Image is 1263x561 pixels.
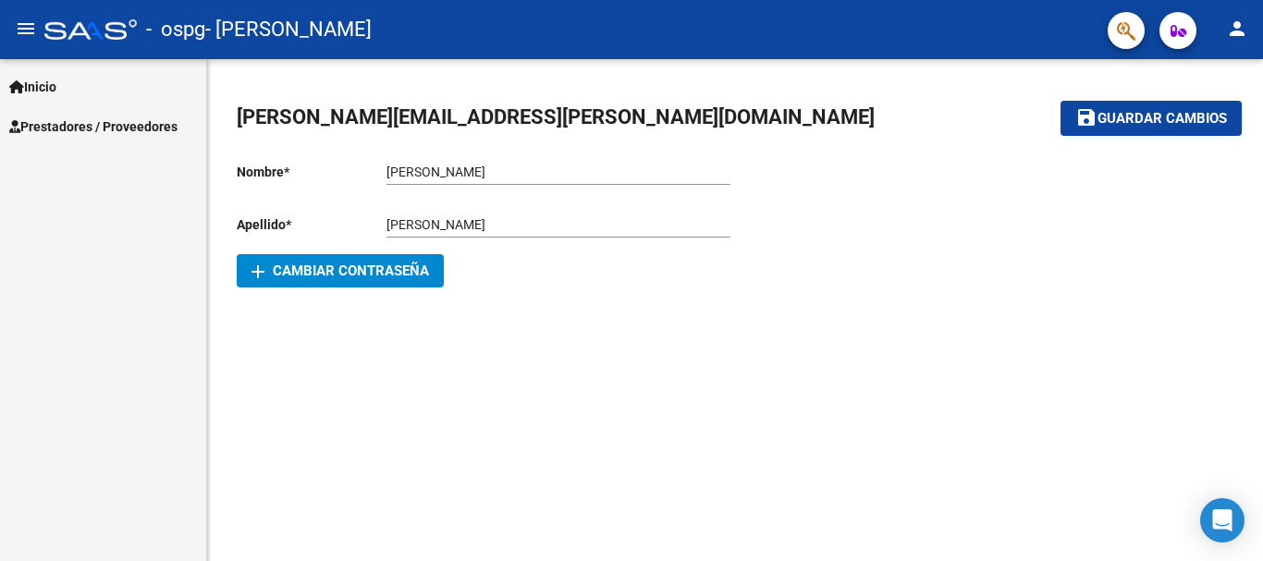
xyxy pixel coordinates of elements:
[1061,101,1242,135] button: Guardar cambios
[237,254,444,287] button: Cambiar Contraseña
[9,116,178,137] span: Prestadores / Proveedores
[237,162,386,182] p: Nombre
[9,77,56,97] span: Inicio
[251,262,429,279] span: Cambiar Contraseña
[1097,111,1227,128] span: Guardar cambios
[15,18,37,40] mat-icon: menu
[237,105,875,128] span: [PERSON_NAME][EMAIL_ADDRESS][PERSON_NAME][DOMAIN_NAME]
[1226,18,1248,40] mat-icon: person
[237,214,386,235] p: Apellido
[146,9,205,50] span: - ospg
[205,9,372,50] span: - [PERSON_NAME]
[1200,498,1245,543] div: Open Intercom Messenger
[247,261,269,283] mat-icon: add
[1075,106,1097,128] mat-icon: save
